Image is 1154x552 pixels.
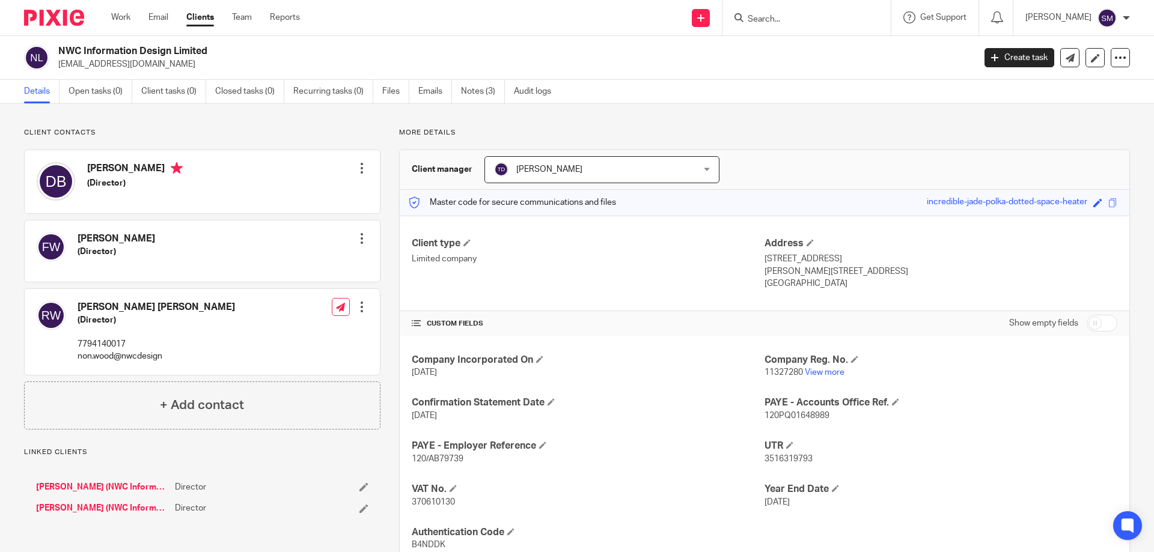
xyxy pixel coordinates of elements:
[24,80,60,103] a: Details
[765,411,829,420] span: 120PQ01648989
[765,455,813,463] span: 3516319793
[412,368,437,377] span: [DATE]
[175,481,206,493] span: Director
[78,350,235,362] p: non.wood@nwcdesign
[412,440,765,452] h4: PAYE - Employer Reference
[1098,8,1117,28] img: svg%3E
[765,265,1117,278] p: [PERSON_NAME][STREET_ADDRESS]
[215,80,284,103] a: Closed tasks (0)
[765,278,1117,290] p: [GEOGRAPHIC_DATA]
[412,237,765,250] h4: Client type
[171,162,183,174] i: Primary
[69,80,132,103] a: Open tasks (0)
[1009,317,1078,329] label: Show empty fields
[78,301,235,314] h4: [PERSON_NAME] [PERSON_NAME]
[765,354,1117,366] h4: Company Reg. No.
[765,498,790,506] span: [DATE]
[765,483,1117,496] h4: Year End Date
[78,246,155,258] h5: (Director)
[78,314,235,326] h5: (Director)
[765,253,1117,265] p: [STREET_ADDRESS]
[148,11,168,23] a: Email
[141,80,206,103] a: Client tasks (0)
[412,455,463,463] span: 120/AB79739
[412,354,765,366] h4: Company Incorporated On
[765,368,803,377] span: 11327280
[412,483,765,496] h4: VAT No.
[78,338,235,350] p: 7794140017
[746,14,855,25] input: Search
[175,502,206,514] span: Director
[24,128,380,138] p: Client contacts
[409,196,616,208] p: Master code for secure communications and files
[927,196,1087,210] div: incredible-jade-polka-dotted-space-heater
[37,301,66,330] img: svg%3E
[24,10,84,26] img: Pixie
[87,177,183,189] h5: (Director)
[24,447,380,457] p: Linked clients
[765,440,1117,452] h4: UTR
[412,526,765,539] h4: Authentication Code
[37,232,66,261] img: svg%3E
[160,396,244,414] h4: + Add contact
[461,80,505,103] a: Notes (3)
[87,162,183,177] h4: [PERSON_NAME]
[58,45,785,58] h2: NWC Information Design Limited
[382,80,409,103] a: Files
[293,80,373,103] a: Recurring tasks (0)
[37,162,75,201] img: svg%3E
[494,162,508,177] img: svg%3E
[36,502,169,514] a: [PERSON_NAME] (NWC Information)
[270,11,300,23] a: Reports
[412,411,437,420] span: [DATE]
[765,237,1117,250] h4: Address
[36,481,169,493] a: [PERSON_NAME] (NWC Information)
[920,13,966,22] span: Get Support
[78,232,155,245] h4: [PERSON_NAME]
[412,319,765,329] h4: CUSTOM FIELDS
[765,396,1117,409] h4: PAYE - Accounts Office Ref.
[232,11,252,23] a: Team
[1025,11,1091,23] p: [PERSON_NAME]
[399,128,1130,138] p: More details
[418,80,452,103] a: Emails
[412,163,472,175] h3: Client manager
[516,165,582,174] span: [PERSON_NAME]
[24,45,49,70] img: svg%3E
[514,80,560,103] a: Audit logs
[805,368,844,377] a: View more
[186,11,214,23] a: Clients
[58,58,966,70] p: [EMAIL_ADDRESS][DOMAIN_NAME]
[412,541,445,549] span: B4NDDK
[412,253,765,265] p: Limited company
[412,396,765,409] h4: Confirmation Statement Date
[985,48,1054,67] a: Create task
[111,11,130,23] a: Work
[412,498,455,506] span: 370610130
